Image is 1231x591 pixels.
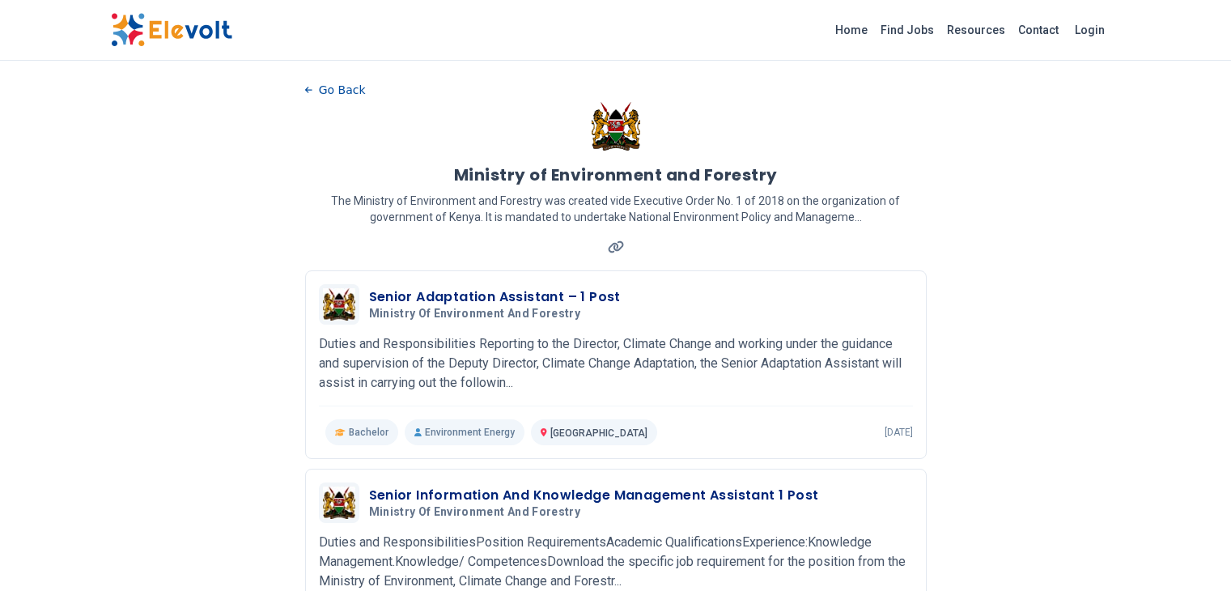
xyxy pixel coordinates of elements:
iframe: Advertisement [953,78,1153,563]
h1: Ministry of Environment and Forestry [454,164,778,186]
p: Duties and ResponsibilitiesPosition RequirementsAcademic QualificationsExperience:Knowledge Manag... [319,533,913,591]
h3: Senior Information And Knowledge Management Assistant 1 Post [369,486,819,505]
a: Find Jobs [874,17,940,43]
span: Ministry of Environment and Forestry [369,505,581,520]
span: Bachelor [349,426,388,439]
h3: Senior Adaptation Assistant – 1 Post [369,287,621,307]
p: [DATE] [885,426,913,439]
img: Elevolt [111,13,232,47]
a: Login [1065,14,1114,46]
a: Contact [1012,17,1065,43]
p: The Ministry of Environment and Forestry was created vide Executive Order No. 1 of 2018 on the or... [305,193,927,225]
button: Go Back [305,78,366,102]
span: [GEOGRAPHIC_DATA] [550,427,647,439]
img: Ministry of Environment and Forestry [323,288,355,321]
a: Ministry of Environment and ForestrySenior Adaptation Assistant – 1 PostMinistry of Environment a... [319,284,913,445]
a: Resources [940,17,1012,43]
p: Environment Energy [405,419,524,445]
a: Home [829,17,874,43]
img: Ministry of Environment and Forestry [592,102,640,151]
iframe: Advertisement [111,78,312,563]
p: Duties and Responsibilities Reporting to the Director, Climate Change and working under the guida... [319,334,913,393]
img: Ministry of Environment and Forestry [323,487,355,519]
span: Ministry of Environment and Forestry [369,307,581,321]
